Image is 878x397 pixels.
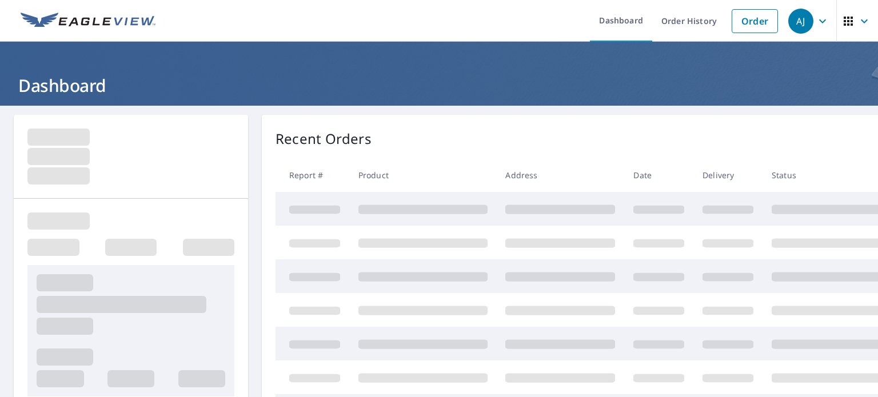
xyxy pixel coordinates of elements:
[788,9,813,34] div: AJ
[349,158,497,192] th: Product
[276,158,349,192] th: Report #
[496,158,624,192] th: Address
[693,158,763,192] th: Delivery
[21,13,155,30] img: EV Logo
[14,74,864,97] h1: Dashboard
[732,9,778,33] a: Order
[624,158,693,192] th: Date
[276,129,372,149] p: Recent Orders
